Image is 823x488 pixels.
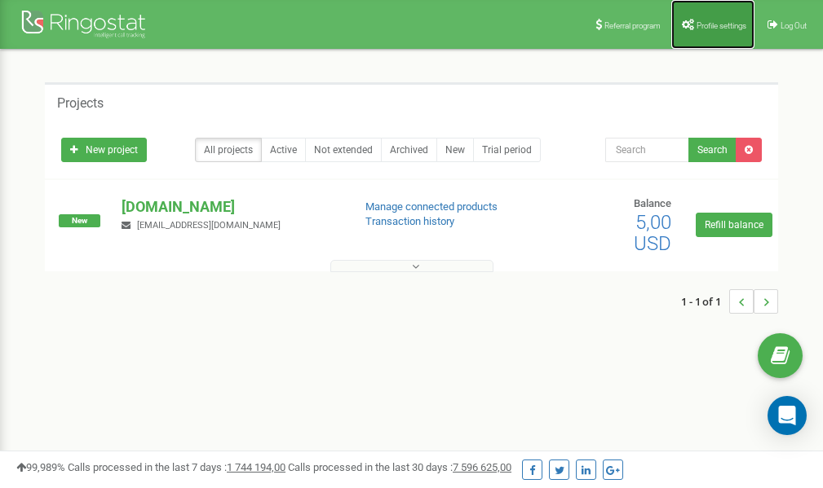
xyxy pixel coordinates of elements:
[634,197,671,209] span: Balance
[16,461,65,473] span: 99,989%
[122,196,338,218] p: [DOMAIN_NAME]
[768,396,807,435] div: Open Intercom Messenger
[365,215,454,227] a: Transaction history
[381,138,437,162] a: Archived
[227,461,285,473] u: 1 744 194,00
[365,200,498,213] a: Manage connected products
[634,211,671,255] span: 5,00 USD
[604,21,661,30] span: Referral program
[696,213,772,237] a: Refill balance
[59,214,100,227] span: New
[781,21,807,30] span: Log Out
[681,273,778,330] nav: ...
[453,461,511,473] u: 7 596 625,00
[697,21,746,30] span: Profile settings
[61,138,147,162] a: New project
[605,138,689,162] input: Search
[261,138,306,162] a: Active
[288,461,511,473] span: Calls processed in the last 30 days :
[473,138,541,162] a: Trial period
[195,138,262,162] a: All projects
[68,461,285,473] span: Calls processed in the last 7 days :
[137,220,281,231] span: [EMAIL_ADDRESS][DOMAIN_NAME]
[57,96,104,111] h5: Projects
[688,138,737,162] button: Search
[681,289,729,314] span: 1 - 1 of 1
[436,138,474,162] a: New
[305,138,382,162] a: Not extended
